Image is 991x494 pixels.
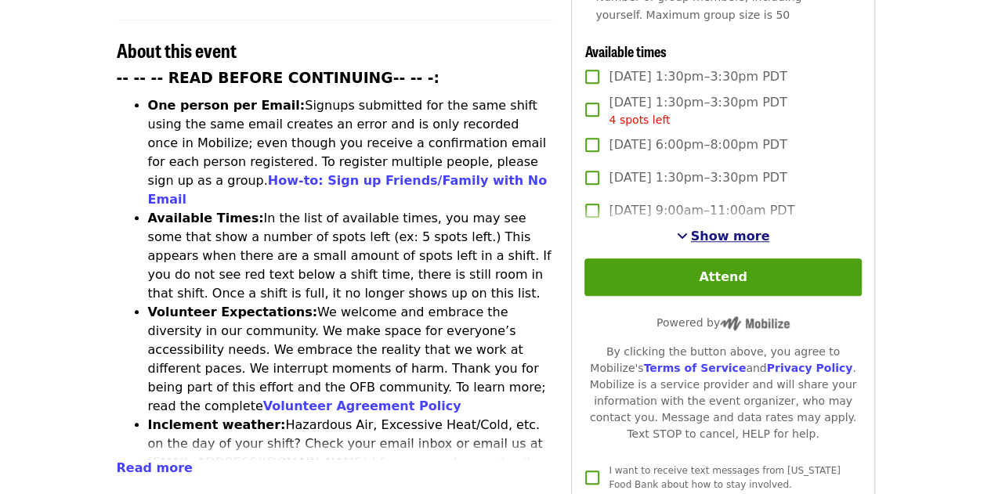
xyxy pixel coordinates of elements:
span: Read more [117,460,193,475]
strong: Inclement weather: [148,417,286,432]
strong: Volunteer Expectations: [148,305,318,319]
button: Attend [584,258,861,296]
span: [DATE] 1:30pm–3:30pm PDT [609,67,787,86]
span: [DATE] 9:00am–11:00am PDT [609,201,794,220]
span: I want to receive text messages from [US_STATE] Food Bank about how to stay involved. [609,465,840,490]
li: Signups submitted for the same shift using the same email creates an error and is only recorded o... [148,96,553,209]
button: Read more [117,459,193,478]
span: 4 spots left [609,114,670,126]
a: Privacy Policy [766,362,852,374]
strong: One person per Email: [148,98,306,113]
a: Terms of Service [643,362,746,374]
span: [DATE] 1:30pm–3:30pm PDT [609,168,787,187]
li: We welcome and embrace the diversity in our community. We make space for everyone’s accessibility... [148,303,553,416]
span: Show more [691,229,770,243]
button: See more timeslots [677,227,770,246]
div: By clicking the button above, you agree to Mobilize's and . Mobilize is a service provider and wi... [584,344,861,442]
a: Volunteer Agreement Policy [263,398,461,413]
a: How-to: Sign up Friends/Family with No Email [148,173,548,207]
span: Powered by [656,316,790,329]
span: Available times [584,41,666,61]
span: [DATE] 1:30pm–3:30pm PDT [609,93,787,128]
span: About this event [117,36,237,63]
img: Powered by Mobilize [720,316,790,330]
span: [DATE] 6:00pm–8:00pm PDT [609,135,787,154]
strong: -- -- -- READ BEFORE CONTINUING-- -- -: [117,70,439,86]
strong: Available Times: [148,211,264,225]
li: In the list of available times, you may see some that show a number of spots left (ex: 5 spots le... [148,209,553,303]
